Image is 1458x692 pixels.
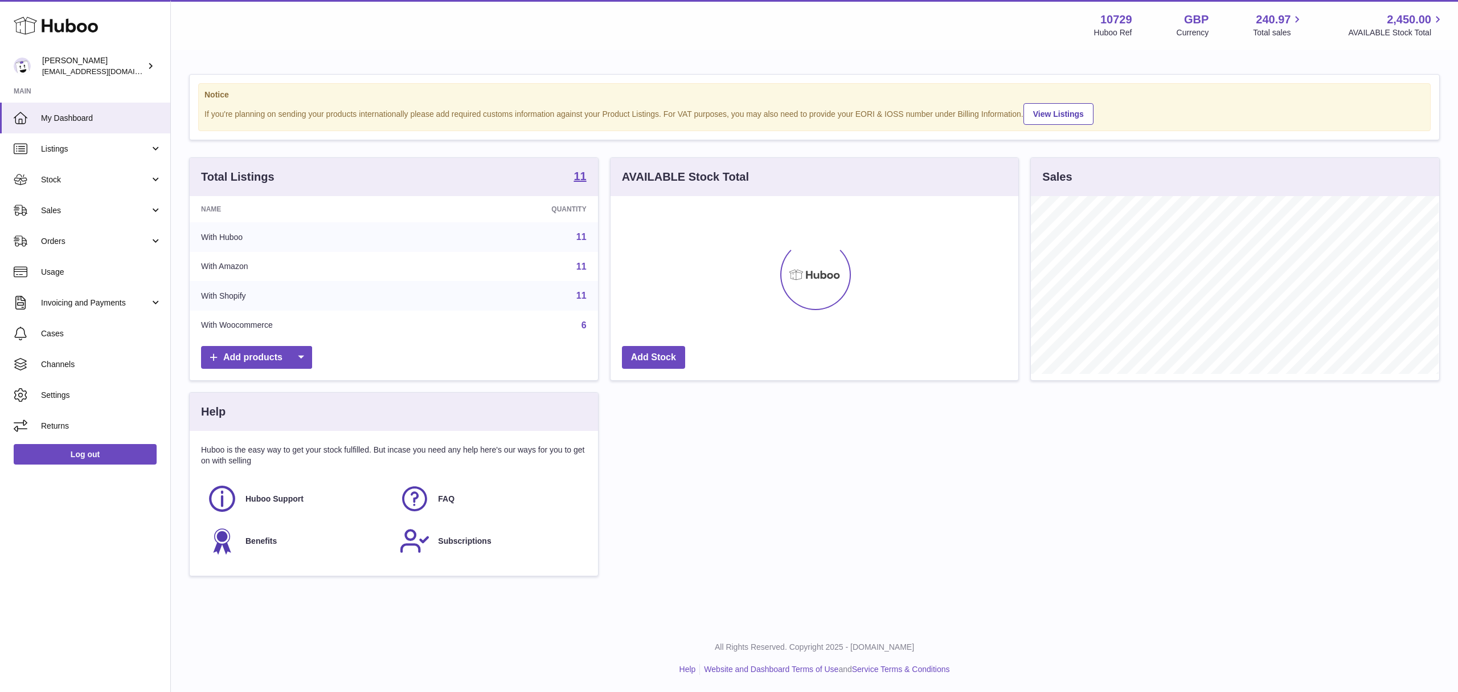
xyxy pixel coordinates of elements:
div: If you're planning on sending your products internationally please add required customs informati... [204,101,1424,125]
span: Total sales [1253,27,1304,38]
span: Returns [41,421,162,432]
li: and [700,664,949,675]
h3: Total Listings [201,169,275,185]
div: Currency [1177,27,1209,38]
span: Listings [41,144,150,154]
span: Settings [41,390,162,401]
td: With Amazon [190,252,443,282]
span: AVAILABLE Stock Total [1348,27,1444,38]
span: Usage [41,267,162,278]
div: [PERSON_NAME] [42,55,145,77]
span: Orders [41,236,150,247]
strong: Notice [204,89,1424,100]
p: Huboo is the easy way to get your stock fulfilled. But incase you need any help here's our ways f... [201,445,587,466]
span: 2,450.00 [1387,12,1431,27]
h3: Sales [1042,169,1072,185]
a: Huboo Support [207,483,388,514]
a: Add Stock [622,346,685,369]
a: Subscriptions [399,526,580,556]
a: 11 [576,291,587,300]
a: Website and Dashboard Terms of Use [704,665,838,674]
a: 240.97 Total sales [1253,12,1304,38]
span: [EMAIL_ADDRESS][DOMAIN_NAME] [42,67,167,76]
strong: GBP [1184,12,1209,27]
strong: 11 [574,170,586,182]
a: FAQ [399,483,580,514]
span: My Dashboard [41,113,162,124]
span: Stock [41,174,150,185]
p: All Rights Reserved. Copyright 2025 - [DOMAIN_NAME] [180,642,1449,653]
a: Help [679,665,696,674]
a: 11 [576,232,587,242]
a: Benefits [207,526,388,556]
a: 11 [576,262,587,271]
span: Sales [41,205,150,216]
span: Benefits [245,536,277,547]
a: Add products [201,346,312,369]
td: With Huboo [190,222,443,252]
div: Huboo Ref [1094,27,1132,38]
h3: AVAILABLE Stock Total [622,169,749,185]
span: Channels [41,359,162,370]
a: View Listings [1023,103,1093,125]
span: FAQ [438,494,454,504]
a: Log out [14,444,157,465]
span: 240.97 [1256,12,1291,27]
a: 11 [574,170,586,184]
a: Service Terms & Conditions [852,665,950,674]
span: Subscriptions [438,536,491,547]
h3: Help [201,404,226,420]
a: 6 [581,320,587,330]
th: Name [190,196,443,222]
span: Huboo Support [245,494,304,504]
td: With Shopify [190,281,443,311]
span: Cases [41,328,162,339]
td: With Woocommerce [190,311,443,340]
span: Invoicing and Payments [41,298,150,308]
a: 2,450.00 AVAILABLE Stock Total [1348,12,1444,38]
img: internalAdmin-10729@internal.huboo.com [14,58,31,75]
th: Quantity [443,196,598,222]
strong: 10729 [1100,12,1132,27]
